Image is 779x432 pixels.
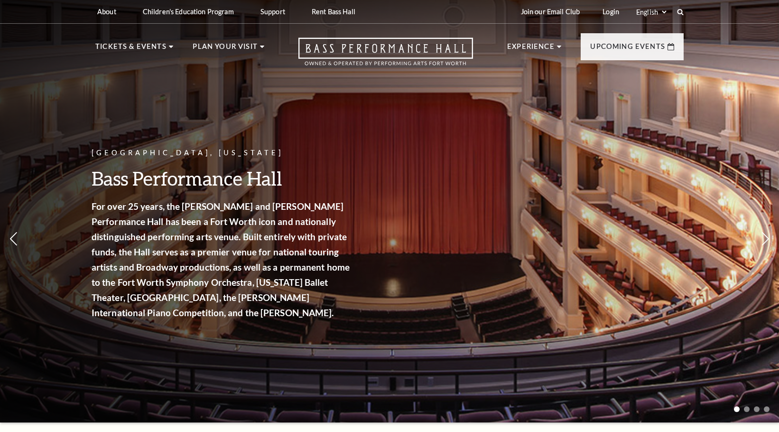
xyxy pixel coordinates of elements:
p: Children's Education Program [143,8,234,16]
p: Tickets & Events [95,41,167,58]
p: Rent Bass Hall [312,8,355,16]
p: About [97,8,116,16]
p: Upcoming Events [590,41,665,58]
select: Select: [634,8,668,17]
p: [GEOGRAPHIC_DATA], [US_STATE] [92,147,352,159]
h3: Bass Performance Hall [92,166,352,190]
p: Plan Your Visit [193,41,258,58]
p: Experience [507,41,555,58]
strong: For over 25 years, the [PERSON_NAME] and [PERSON_NAME] Performance Hall has been a Fort Worth ico... [92,201,350,318]
p: Support [260,8,285,16]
